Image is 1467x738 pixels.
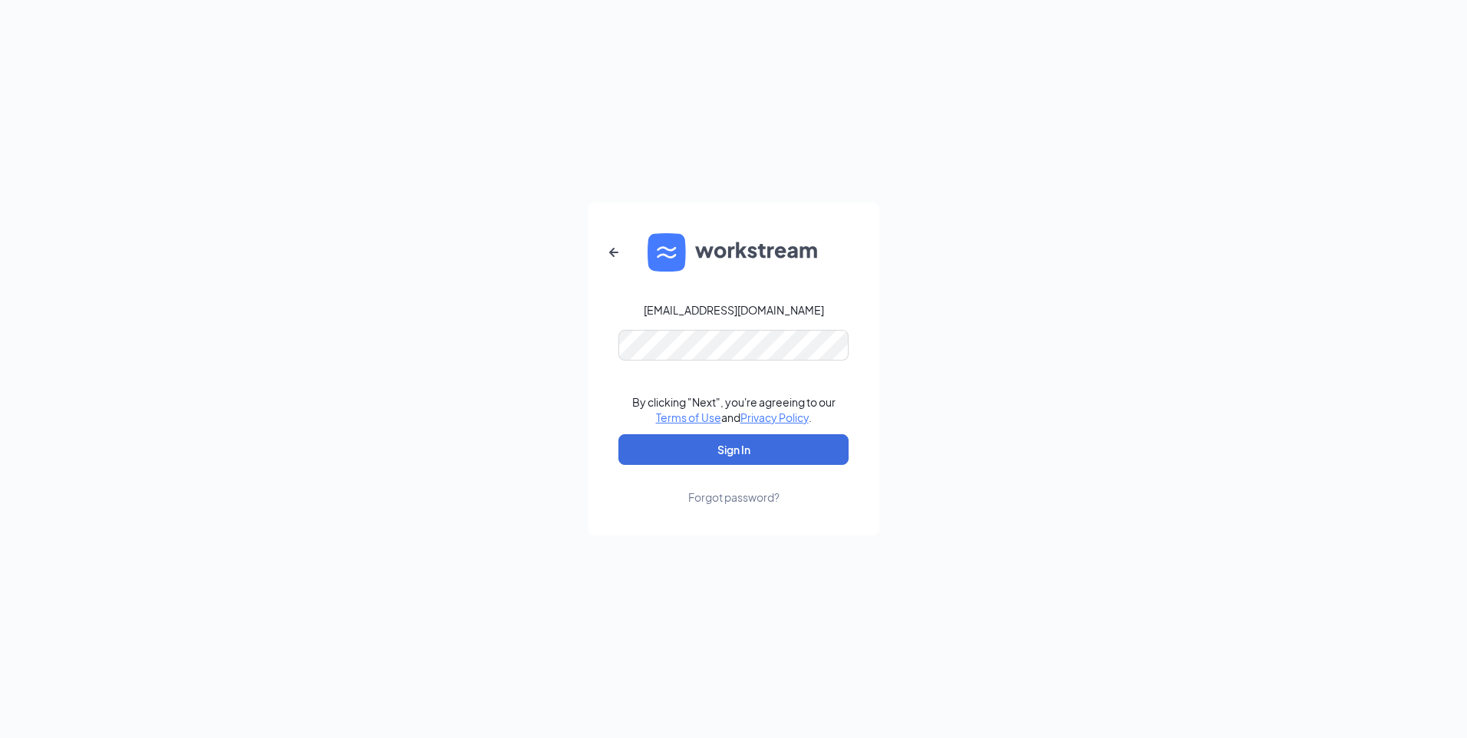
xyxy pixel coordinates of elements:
[644,302,824,318] div: [EMAIL_ADDRESS][DOMAIN_NAME]
[740,410,809,424] a: Privacy Policy
[688,465,780,505] a: Forgot password?
[656,410,721,424] a: Terms of Use
[618,434,849,465] button: Sign In
[632,394,836,425] div: By clicking "Next", you're agreeing to our and .
[688,489,780,505] div: Forgot password?
[605,243,623,262] svg: ArrowLeftNew
[648,233,819,272] img: WS logo and Workstream text
[595,234,632,271] button: ArrowLeftNew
